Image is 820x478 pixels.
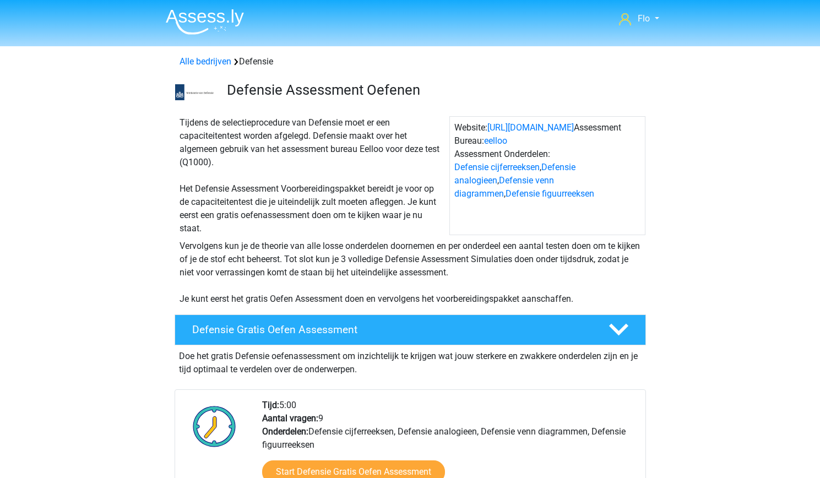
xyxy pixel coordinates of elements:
a: eelloo [484,135,507,146]
div: Tijdens de selectieprocedure van Defensie moet er een capaciteitentest worden afgelegd. Defensie ... [175,116,449,235]
a: Defensie figuurreeksen [506,188,594,199]
h4: Defensie Gratis Oefen Assessment [192,323,591,336]
b: Tijd: [262,400,279,410]
a: Defensie venn diagrammen [454,175,554,199]
div: Website: Assessment Bureau: Assessment Onderdelen: , , , [449,116,645,235]
div: Doe het gratis Defensie oefenassessment om inzichtelijk te krijgen wat jouw sterkere en zwakkere ... [175,345,646,376]
a: Defensie analogieen [454,162,575,186]
span: Flo [638,13,650,24]
h3: Defensie Assessment Oefenen [227,82,637,99]
b: Onderdelen: [262,426,308,437]
b: Aantal vragen: [262,413,318,423]
img: Klok [187,399,242,454]
a: Defensie Gratis Oefen Assessment [170,314,650,345]
img: Assessly [166,9,244,35]
div: Vervolgens kun je de theorie van alle losse onderdelen doornemen en per onderdeel een aantal test... [175,240,645,306]
a: [URL][DOMAIN_NAME] [487,122,574,133]
a: Alle bedrijven [180,56,231,67]
a: Defensie cijferreeksen [454,162,540,172]
a: Flo [615,12,663,25]
div: Defensie [175,55,645,68]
